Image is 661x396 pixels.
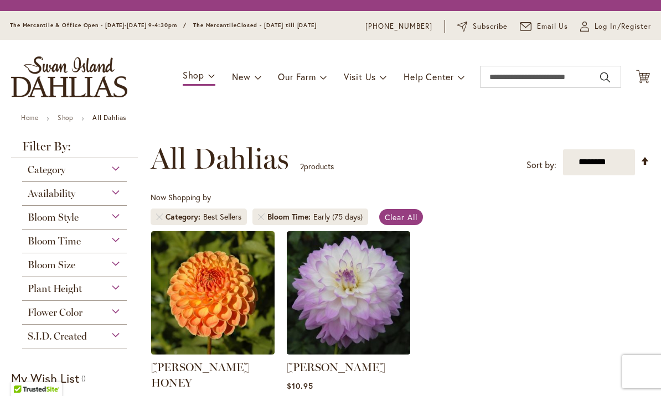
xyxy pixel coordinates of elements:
strong: My Wish List [11,370,79,386]
a: [PERSON_NAME] HONEY [151,361,250,389]
strong: Filter By: [11,140,138,158]
span: Bloom Time [28,235,81,247]
span: Plant Height [28,283,82,295]
a: Shop [58,113,73,122]
span: Availability [28,187,75,200]
span: Our Farm [278,71,316,82]
a: store logo [11,56,127,97]
span: 2 [300,161,304,171]
span: Clear All [385,212,417,222]
span: Shop [183,69,204,81]
a: Log In/Register [580,21,651,32]
a: [PHONE_NUMBER] [365,21,432,32]
p: products [300,158,334,175]
span: Bloom Size [28,259,75,271]
a: Clear All [379,209,423,225]
img: MIKAYLA MIRANDA [287,231,410,355]
span: Bloom Style [28,211,79,223]
a: [PERSON_NAME] [287,361,385,374]
span: Bloom Time [267,211,313,222]
span: Email Us [537,21,569,32]
span: Category [28,164,65,176]
span: Help Center [404,71,454,82]
img: CRICHTON HONEY [151,231,275,355]
a: CRICHTON HONEY [151,346,275,357]
span: All Dahlias [151,142,289,175]
span: $10.95 [287,381,313,391]
div: Best Sellers [203,211,241,222]
span: Now Shopping by [151,192,211,202]
span: Category [166,211,203,222]
a: Home [21,113,38,122]
button: Search [600,69,610,86]
span: The Mercantile & Office Open - [DATE]-[DATE] 9-4:30pm / The Mercantile [10,22,237,29]
a: Remove Category Best Sellers [156,213,163,220]
span: New [232,71,250,82]
strong: All Dahlias [92,113,126,122]
span: Subscribe [473,21,508,32]
span: S.I.D. Created [28,330,87,342]
a: Remove Bloom Time Early (75 days) [258,213,265,220]
span: Flower Color [28,306,82,319]
div: Early (75 days) [313,211,363,222]
span: Log In/Register [595,21,651,32]
a: Subscribe [457,21,508,32]
label: Sort by: [526,155,556,175]
a: Email Us [520,21,569,32]
span: Visit Us [344,71,376,82]
span: Closed - [DATE] till [DATE] [237,22,317,29]
a: MIKAYLA MIRANDA [287,346,410,357]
